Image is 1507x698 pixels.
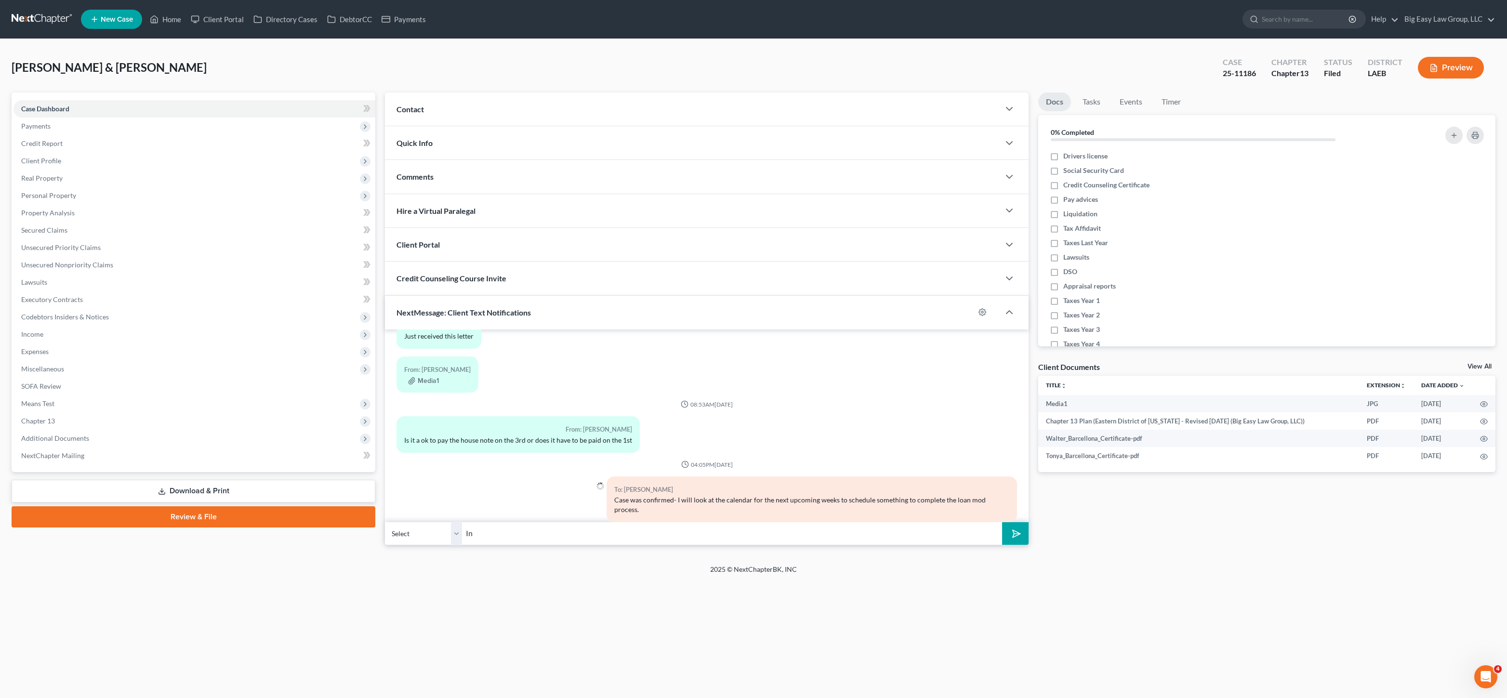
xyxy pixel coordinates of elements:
span: Quick Info [397,138,433,147]
a: Property Analysis [13,204,375,222]
span: 13 [1300,68,1309,78]
a: SOFA Review [13,378,375,395]
a: Events [1112,92,1150,111]
div: Client Documents [1038,362,1100,372]
span: [PERSON_NAME] & [PERSON_NAME] [12,60,207,74]
td: Tonya_Barcellona_Certificate-pdf [1038,447,1359,464]
a: Unsecured Priority Claims [13,239,375,256]
a: Case Dashboard [13,100,375,118]
img: loading-94b0b3e1ba8af40f4fa279cbd2939eec65efbab3f2d82603d4e2456fc2c12017.gif [596,482,604,490]
a: Tasks [1075,92,1108,111]
a: Big Easy Law Group, LLC [1400,11,1495,28]
span: Unsecured Nonpriority Claims [21,261,113,269]
i: expand_more [1459,383,1465,389]
span: Liquidation [1063,209,1097,219]
div: 08:53AM[DATE] [397,400,1017,408]
td: [DATE] [1414,430,1472,447]
span: Drivers license [1063,151,1108,161]
span: Secured Claims [21,226,67,234]
a: NextChapter Mailing [13,447,375,464]
span: NextMessage: Client Text Notifications [397,308,531,317]
a: Help [1366,11,1399,28]
a: Payments [377,11,431,28]
div: 2025 © NextChapterBK, INC [479,565,1028,582]
strong: 0% Completed [1051,128,1094,136]
div: Just received this letter [404,331,474,341]
a: Review & File [12,506,375,527]
a: Secured Claims [13,222,375,239]
span: Taxes Year 1 [1063,296,1100,305]
a: Titleunfold_more [1046,382,1067,389]
td: [DATE] [1414,412,1472,430]
div: Chapter [1271,68,1309,79]
span: Income [21,330,43,338]
div: From: [PERSON_NAME] [404,424,632,435]
a: Extensionunfold_more [1367,382,1406,389]
span: Appraisal reports [1063,281,1116,291]
span: Lawsuits [21,278,47,286]
td: Chapter 13 Plan (Eastern District of [US_STATE] - Revised [DATE] (Big Easy Law Group, LLC)) [1038,412,1359,430]
span: Taxes Last Year [1063,238,1108,248]
div: 04:05PM[DATE] [397,461,1017,469]
td: Walter_Barcellona_Certificate-pdf [1038,430,1359,447]
button: Media1 [408,377,439,385]
span: Tax Affidavit [1063,224,1101,233]
span: Executory Contracts [21,295,83,303]
div: District [1368,57,1402,68]
td: Media1 [1038,395,1359,412]
span: Comments [397,172,434,181]
span: Chapter 13 [21,417,55,425]
span: Taxes Year 4 [1063,339,1100,349]
span: Client Profile [21,157,61,165]
span: Expenses [21,347,49,356]
span: Client Portal [397,240,440,249]
span: Additional Documents [21,434,89,442]
span: Pay advices [1063,195,1098,204]
a: DebtorCC [322,11,377,28]
a: Directory Cases [249,11,322,28]
a: View All [1467,363,1492,370]
input: Say something... [462,522,1002,545]
a: Download & Print [12,480,375,502]
span: Miscellaneous [21,365,64,373]
span: DSO [1063,267,1077,277]
td: [DATE] [1414,395,1472,412]
i: unfold_more [1400,383,1406,389]
span: Means Test [21,399,54,408]
iframe: Intercom live chat [1474,665,1497,688]
span: Taxes Year 3 [1063,325,1100,334]
div: Chapter [1271,57,1309,68]
td: PDF [1359,447,1414,464]
span: Payments [21,122,51,130]
a: Executory Contracts [13,291,375,308]
a: Timer [1154,92,1189,111]
span: Hire a Virtual Paralegal [397,206,476,215]
div: From: [PERSON_NAME] [404,364,471,375]
td: PDF [1359,412,1414,430]
span: Real Property [21,174,63,182]
a: Home [145,11,186,28]
td: PDF [1359,430,1414,447]
div: Filed [1324,68,1352,79]
span: NextChapter Mailing [21,451,84,460]
div: Is it a ok to pay the house note on the 3rd or does it have to be paid on the 1st [404,435,632,445]
a: Credit Report [13,135,375,152]
span: Social Security Card [1063,166,1124,175]
a: Unsecured Nonpriority Claims [13,256,375,274]
span: New Case [101,16,133,23]
a: Lawsuits [13,274,375,291]
span: Taxes Year 2 [1063,310,1100,320]
span: Lawsuits [1063,252,1089,262]
span: Personal Property [21,191,76,199]
div: Case was confirmed- I will look at the calendar for the next upcoming weeks to schedule something... [614,495,1009,514]
span: Case Dashboard [21,105,69,113]
input: Search by name... [1262,10,1350,28]
a: Client Portal [186,11,249,28]
span: Credit Counseling Certificate [1063,180,1150,190]
a: Date Added expand_more [1421,382,1465,389]
div: LAEB [1368,68,1402,79]
div: Status [1324,57,1352,68]
td: [DATE] [1414,447,1472,464]
div: 25-11186 [1223,68,1256,79]
a: Docs [1038,92,1071,111]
